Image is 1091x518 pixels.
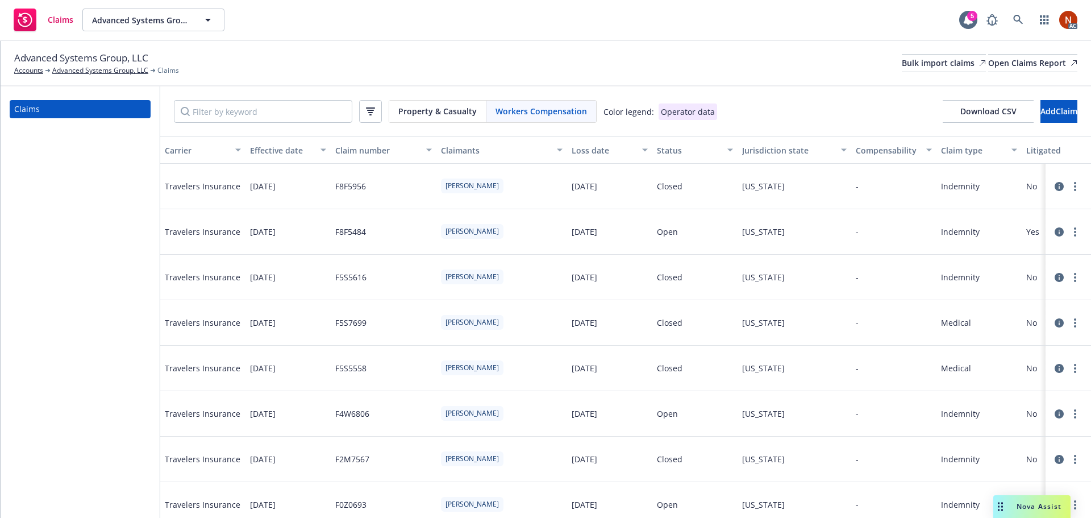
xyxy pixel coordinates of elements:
div: Indemnity [941,408,980,420]
div: [US_STATE] [742,180,785,192]
span: [DATE] [250,226,276,238]
div: Closed [657,317,682,329]
div: No [1026,271,1037,283]
button: Claim type [936,136,1022,164]
div: No [1026,408,1037,420]
span: [DATE] [250,180,276,192]
div: Closed [657,362,682,374]
span: Download CSV [960,106,1017,117]
span: Workers Compensation [495,105,587,117]
div: F5S5558 [335,362,367,374]
div: Drag to move [993,495,1007,518]
div: [US_STATE] [742,362,785,374]
div: - [856,271,859,283]
div: No [1026,453,1037,465]
div: - [856,499,859,511]
span: Travelers Insurance [165,271,240,283]
span: Travelers Insurance [165,317,240,329]
div: - [856,317,859,329]
span: [DATE] [250,362,276,374]
div: Jurisdiction state [742,144,834,156]
a: Report a Bug [981,9,1003,31]
span: Advanced Systems Group, LLC [14,51,148,65]
span: Download CSV [943,100,1034,123]
div: F8F5484 [335,226,366,238]
div: Color legend: [603,106,654,118]
div: - [856,226,859,238]
span: Add Claim [1040,106,1077,117]
div: No [1026,362,1037,374]
span: Property & Casualty [398,105,477,117]
div: Indemnity [941,271,980,283]
button: Claim number [331,136,436,164]
div: Compensability [856,144,919,156]
div: Indemnity [941,499,980,511]
span: [PERSON_NAME] [445,272,499,282]
div: [DATE] [572,453,597,465]
div: Loss date [572,144,635,156]
span: [DATE] [250,453,276,465]
a: Bulk import claims [902,54,986,72]
div: Open [657,499,678,511]
div: Medical [941,317,971,329]
div: Open [657,408,678,420]
span: [PERSON_NAME] [445,181,499,191]
div: Claim type [941,144,1005,156]
div: F2M7567 [335,453,369,465]
span: Travelers Insurance [165,499,240,511]
div: Closed [657,271,682,283]
a: more [1068,180,1082,193]
span: Nova Assist [1017,502,1061,511]
div: [DATE] [572,362,597,374]
a: Open Claims Report [988,54,1077,72]
button: Carrier [160,136,245,164]
span: [DATE] [250,408,276,420]
span: [DATE] [250,271,276,283]
div: Open [657,226,678,238]
div: Litigated [1026,144,1090,156]
div: [DATE] [572,226,597,238]
div: F5S5616 [335,271,367,283]
span: [PERSON_NAME] [445,499,499,509]
span: Travelers Insurance [165,362,240,374]
a: Claims [10,100,151,118]
div: - [856,453,859,465]
a: Switch app [1033,9,1056,31]
button: Nova Assist [993,495,1071,518]
a: more [1068,225,1082,239]
div: [US_STATE] [742,317,785,329]
div: Indemnity [941,180,980,192]
div: [DATE] [572,499,597,511]
span: Travelers Insurance [165,180,240,192]
span: Claims [48,15,73,24]
div: No [1026,180,1037,192]
div: Carrier [165,144,228,156]
div: F8F5956 [335,180,366,192]
a: Advanced Systems Group, LLC [52,65,148,76]
div: Indemnity [941,453,980,465]
a: more [1068,271,1082,284]
span: Travelers Insurance [165,408,240,420]
span: [PERSON_NAME] [445,454,499,464]
span: [DATE] [250,317,276,329]
button: Jurisdiction state [738,136,851,164]
div: Effective date [250,144,314,156]
div: Claim number [335,144,419,156]
span: Claims [157,65,179,76]
div: Closed [657,180,682,192]
div: F4W6806 [335,408,369,420]
div: - [856,408,859,420]
div: Open Claims Report [988,55,1077,72]
button: Loss date [567,136,652,164]
span: [PERSON_NAME] [445,363,499,373]
button: AddClaim [1040,100,1077,123]
span: [PERSON_NAME] [445,317,499,328]
span: [PERSON_NAME] [445,408,499,418]
span: Travelers Insurance [165,453,240,465]
span: [DATE] [250,499,276,511]
a: Accounts [14,65,43,76]
div: - [856,180,859,192]
div: [DATE] [572,271,597,283]
a: more [1068,498,1082,512]
div: Indemnity [941,226,980,238]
